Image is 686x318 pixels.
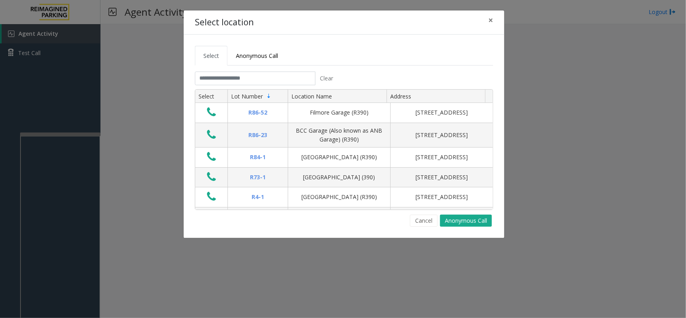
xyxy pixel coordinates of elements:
[410,215,438,227] button: Cancel
[195,90,493,209] div: Data table
[231,92,263,100] span: Lot Number
[488,14,493,26] span: ×
[390,92,411,100] span: Address
[233,108,283,117] div: R86-52
[293,173,385,182] div: [GEOGRAPHIC_DATA] (390)
[293,126,385,144] div: BCC Garage (Also known as ANB Garage) (R390)
[315,72,338,85] button: Clear
[440,215,492,227] button: Anonymous Call
[233,193,283,201] div: R4-1
[395,193,488,201] div: [STREET_ADDRESS]
[395,153,488,162] div: [STREET_ADDRESS]
[233,131,283,140] div: R86-23
[395,173,488,182] div: [STREET_ADDRESS]
[233,153,283,162] div: R84-1
[293,193,385,201] div: [GEOGRAPHIC_DATA] (R390)
[293,108,385,117] div: Filmore Garage (R390)
[266,93,272,99] span: Sortable
[233,173,283,182] div: R73-1
[195,46,493,66] ul: Tabs
[483,10,499,30] button: Close
[203,52,219,59] span: Select
[395,108,488,117] div: [STREET_ADDRESS]
[236,52,278,59] span: Anonymous Call
[395,131,488,140] div: [STREET_ADDRESS]
[293,153,385,162] div: [GEOGRAPHIC_DATA] (R390)
[195,90,227,103] th: Select
[291,92,332,100] span: Location Name
[195,16,254,29] h4: Select location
